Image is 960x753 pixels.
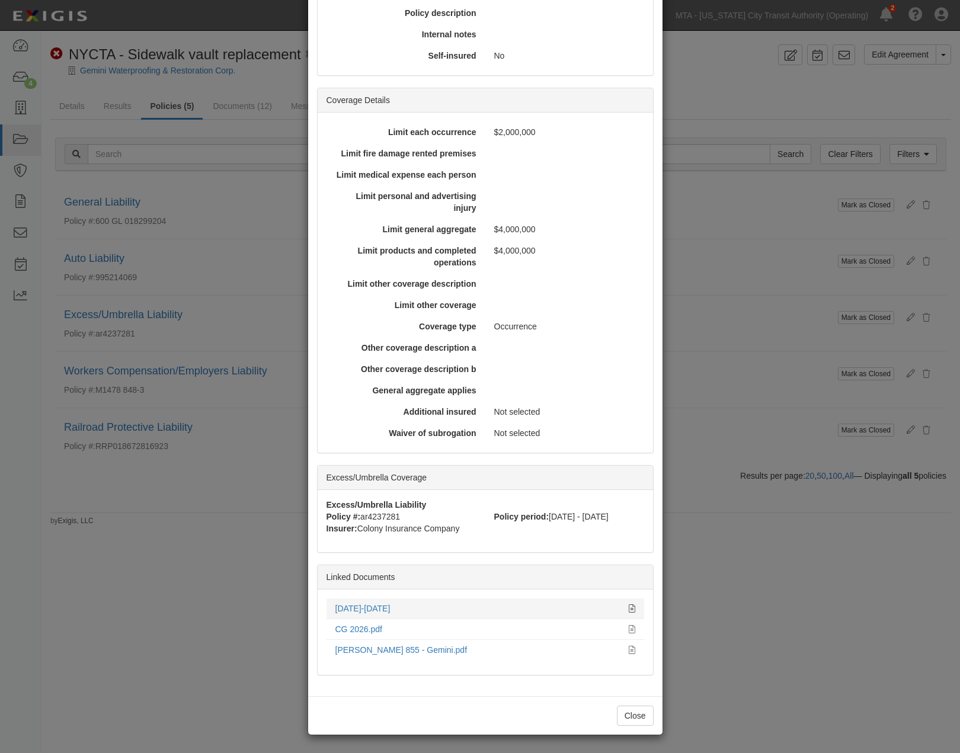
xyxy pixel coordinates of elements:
div: Coverage Details [318,88,653,113]
strong: Policy #: [327,512,361,521]
div: Internal notes [322,28,485,40]
div: Limit each occurrence [322,126,485,138]
div: Occurrence [485,321,648,332]
div: Limit medical expense each person [322,169,485,181]
div: CG 2026.pdf [335,623,620,635]
div: Limit products and completed operations [322,245,485,268]
strong: Excess/Umbrella Liability [327,500,427,510]
div: Coverage type [322,321,485,332]
div: Colony Insurance Company [318,523,653,534]
div: $2,000,000 [485,126,648,138]
div: Limit personal and advertising injury [322,190,485,214]
div: Acord 855 - Gemini.pdf [335,644,620,656]
strong: Insurer: [327,524,357,533]
div: Limit other coverage [322,299,485,311]
div: Additional insured [322,406,485,418]
div: ar4237281 [318,511,485,523]
div: Excess/Umbrella Coverage [318,466,653,490]
a: [DATE]-[DATE] [335,604,391,613]
div: Limit fire damage rented premises [322,148,485,159]
div: Other coverage description b [322,363,485,375]
a: [PERSON_NAME] 855 - Gemini.pdf [335,645,468,655]
div: Linked Documents [318,565,653,589]
strong: Policy period: [494,512,549,521]
div: Self-insured [322,50,485,62]
div: Limit general aggregate [322,223,485,235]
div: Not selected [485,427,648,439]
div: [DATE] - [DATE] [485,511,653,523]
div: Not selected [485,406,648,418]
div: $4,000,000 [485,245,648,257]
div: No [485,50,648,62]
div: $4,000,000 [485,223,648,235]
button: Close [617,706,654,726]
div: Limit other coverage description [322,278,485,290]
a: CG 2026.pdf [335,624,382,634]
div: Waiver of subrogation [322,427,485,439]
div: General aggregate applies [322,384,485,396]
div: 2025-2026 [335,603,620,614]
div: Other coverage description a [322,342,485,354]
